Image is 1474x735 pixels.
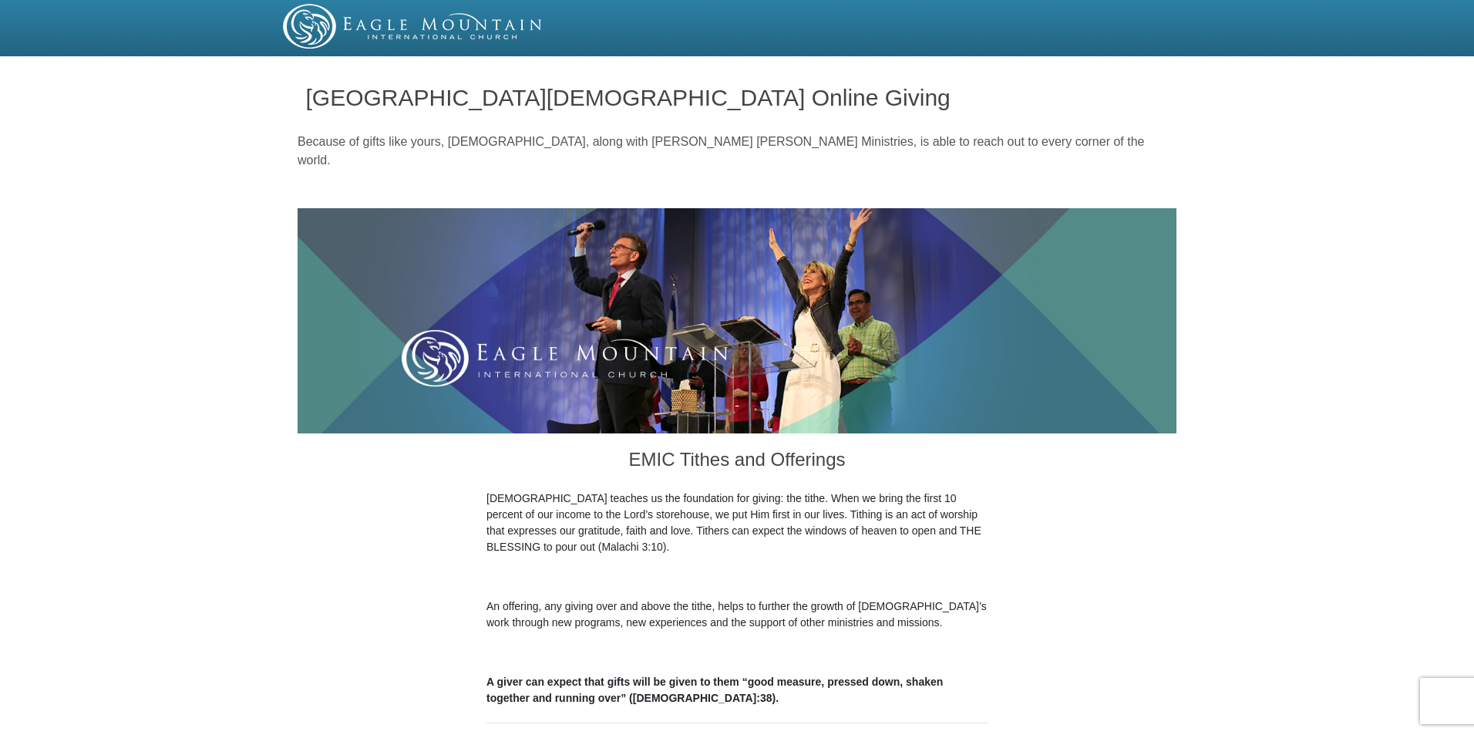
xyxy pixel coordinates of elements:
[298,133,1176,170] p: Because of gifts like yours, [DEMOGRAPHIC_DATA], along with [PERSON_NAME] [PERSON_NAME] Ministrie...
[486,598,988,631] p: An offering, any giving over and above the tithe, helps to further the growth of [DEMOGRAPHIC_DAT...
[306,85,1169,110] h1: [GEOGRAPHIC_DATA][DEMOGRAPHIC_DATA] Online Giving
[486,491,988,555] p: [DEMOGRAPHIC_DATA] teaches us the foundation for giving: the tithe. When we bring the first 10 pe...
[486,433,988,491] h3: EMIC Tithes and Offerings
[283,4,543,49] img: EMIC
[486,676,943,704] b: A giver can expect that gifts will be given to them “good measure, pressed down, shaken together ...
